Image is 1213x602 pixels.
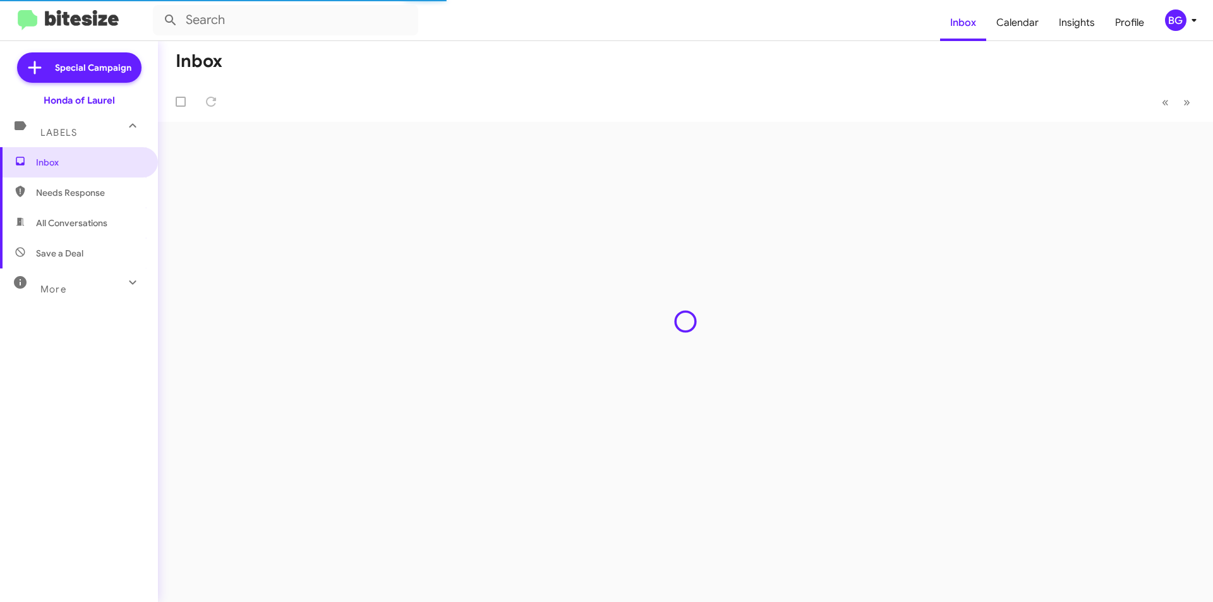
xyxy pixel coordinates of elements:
[1176,89,1198,115] button: Next
[40,127,77,138] span: Labels
[1155,89,1198,115] nav: Page navigation example
[1154,9,1199,31] button: BG
[17,52,142,83] a: Special Campaign
[1049,4,1105,41] a: Insights
[40,284,66,295] span: More
[1154,89,1176,115] button: Previous
[153,5,418,35] input: Search
[986,4,1049,41] a: Calendar
[1165,9,1186,31] div: BG
[1162,94,1169,110] span: «
[36,156,143,169] span: Inbox
[36,186,143,199] span: Needs Response
[36,247,83,260] span: Save a Deal
[940,4,986,41] a: Inbox
[1105,4,1154,41] a: Profile
[36,217,107,229] span: All Conversations
[176,51,222,71] h1: Inbox
[55,61,131,74] span: Special Campaign
[1183,94,1190,110] span: »
[44,94,115,107] div: Honda of Laurel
